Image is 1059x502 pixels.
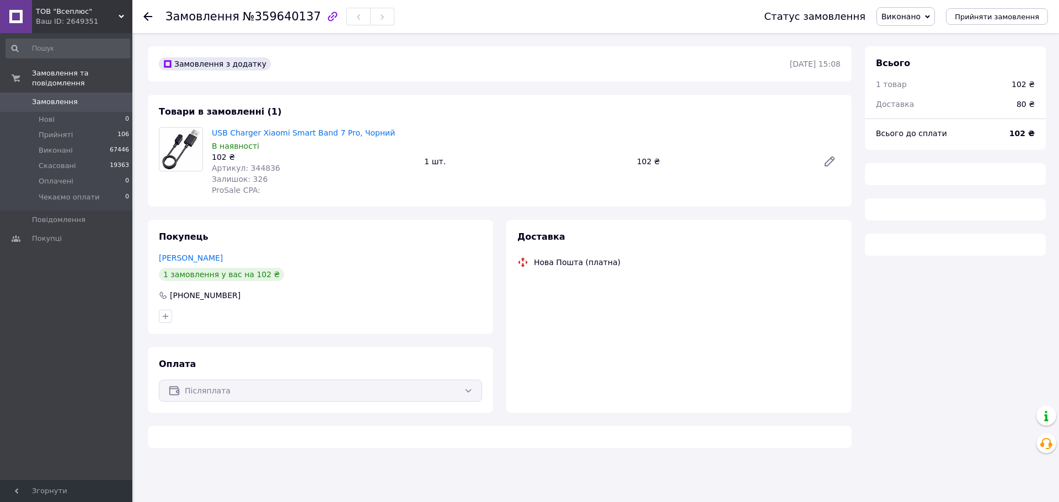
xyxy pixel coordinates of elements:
[165,10,239,23] span: Замовлення
[212,164,280,172] span: Артикул: 344836
[39,161,76,171] span: Скасовані
[6,39,130,58] input: Пошук
[159,268,284,281] div: 1 замовлення у вас на 102 ₴
[517,231,565,242] span: Доставка
[212,152,415,163] div: 102 ₴
[117,130,129,140] span: 106
[212,186,260,195] span: ProSale CPA:
[39,130,73,140] span: Прийняті
[110,161,129,171] span: 19363
[764,11,865,22] div: Статус замовлення
[36,17,132,26] div: Ваш ID: 2649351
[633,154,814,169] div: 102 ₴
[212,175,268,183] span: Залишок: 326
[159,106,282,117] span: Товари в замовленні (1)
[790,60,841,68] time: [DATE] 15:08
[39,192,100,202] span: Чекаємо оплати
[125,176,129,186] span: 0
[881,12,921,21] span: Виконано
[32,68,132,88] span: Замовлення та повідомлення
[876,129,947,138] span: Всього до сплати
[1009,129,1035,138] b: 102 ₴
[212,142,259,150] span: В наявності
[159,253,223,262] a: [PERSON_NAME]
[1012,79,1035,90] div: 102 ₴
[876,58,910,68] span: Всього
[212,128,395,137] a: USB Charger Xiaomi Smart Band 7 Pro, Чорний
[1010,92,1041,116] div: 80 ₴
[39,145,73,155] span: Виконані
[955,13,1039,21] span: Прийняти замовлення
[946,8,1048,25] button: Прийняти замовлення
[32,215,85,225] span: Повідомлення
[169,290,242,301] div: [PHONE_NUMBER]
[243,10,321,23] span: №359640137
[36,7,119,17] span: ТОВ "Всеплюс"
[159,231,208,242] span: Покупець
[39,115,55,125] span: Нові
[531,257,623,268] div: Нова Пошта (платна)
[159,359,196,369] span: Оплата
[32,234,62,244] span: Покупці
[159,57,271,71] div: Замовлення з додатку
[420,154,632,169] div: 1 шт.
[125,115,129,125] span: 0
[819,150,841,172] a: Редагувати
[876,80,907,89] span: 1 товар
[125,192,129,202] span: 0
[143,11,152,22] div: Повернутися назад
[159,128,202,171] img: USB Charger Xiaomi Smart Band 7 Pro, Чорний
[876,100,914,109] span: Доставка
[110,145,129,155] span: 67446
[39,176,73,186] span: Оплачені
[32,97,78,107] span: Замовлення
